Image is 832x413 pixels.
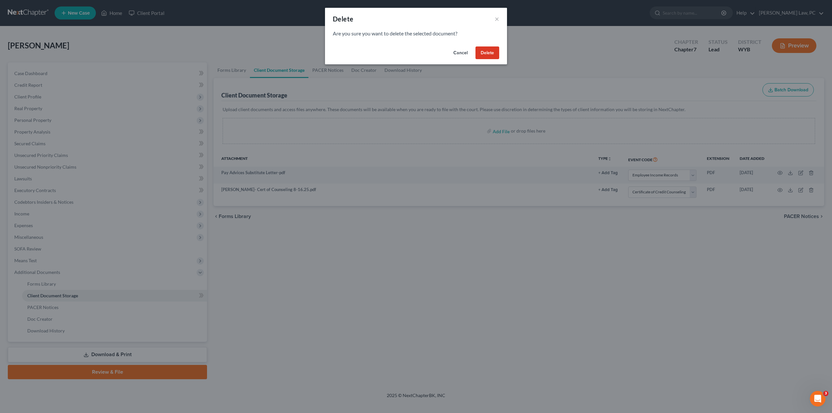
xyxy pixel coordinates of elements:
iframe: Intercom live chat [810,391,825,407]
p: Are you sure you want to delete the selected document? [333,30,499,37]
button: × [495,15,499,23]
button: Delete [475,46,499,59]
div: Delete [333,14,353,23]
span: 3 [823,391,828,396]
button: Cancel [448,46,473,59]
